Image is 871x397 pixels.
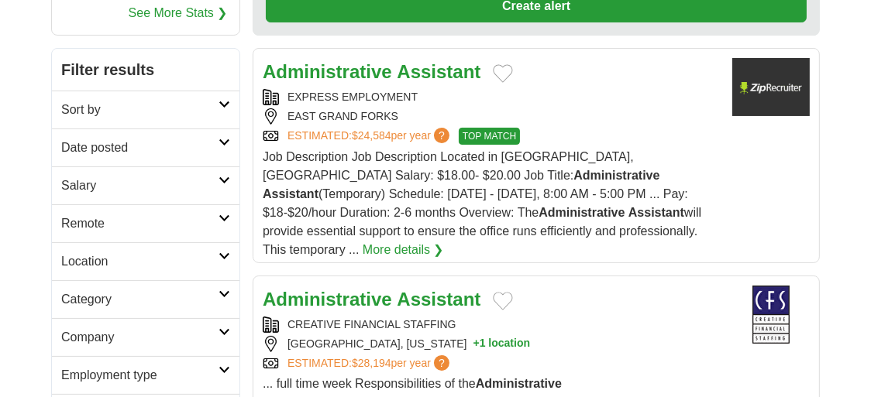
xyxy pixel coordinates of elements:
h2: Employment type [61,366,219,385]
h2: Salary [61,176,219,195]
img: Company logo [732,58,810,116]
a: Salary [52,166,239,204]
a: ESTIMATED:$24,584per year? [287,128,453,145]
strong: Administrative [263,61,392,82]
div: EAST GRAND FORKS [263,108,720,125]
span: Job Description Job Description Located in [GEOGRAPHIC_DATA], [GEOGRAPHIC_DATA] Salary: $18.00- $... [263,150,701,256]
span: TOP MATCH [459,128,520,145]
strong: Assistant [628,206,684,219]
a: Category [52,280,239,318]
strong: Administrative [263,289,392,310]
h2: Location [61,252,219,271]
a: See More Stats ❯ [129,4,228,22]
a: Administrative Assistant [263,61,480,82]
a: More details ❯ [363,241,444,259]
strong: Assistant [397,61,480,82]
h2: Company [61,328,219,347]
img: Creative Financial Staffing logo [732,286,810,344]
span: $24,584 [352,129,391,142]
span: + [473,336,480,352]
a: Company [52,318,239,356]
a: Administrative Assistant [263,289,480,310]
div: EXPRESS EMPLOYMENT [263,89,720,105]
span: $28,194 [352,357,391,369]
button: +1 location [473,336,531,352]
a: Sort by [52,91,239,128]
button: Add to favorite jobs [493,292,513,310]
h2: Category [61,290,219,309]
strong: Assistant [263,187,318,200]
a: Remote [52,204,239,242]
h2: Sort by [61,101,219,119]
span: ? [434,355,449,371]
a: Employment type [52,356,239,394]
h2: Remote [61,214,219,233]
a: ESTIMATED:$28,194per year? [287,355,453,371]
a: Location [52,242,239,280]
strong: Administrative [539,206,625,219]
div: [GEOGRAPHIC_DATA], [US_STATE] [263,336,720,352]
strong: Administrative [573,169,659,182]
span: ? [434,128,449,143]
a: CREATIVE FINANCIAL STAFFING [287,318,456,330]
a: Date posted [52,128,239,166]
strong: Administrative [476,377,562,390]
button: Add to favorite jobs [493,64,513,83]
h2: Date posted [61,139,219,157]
strong: Assistant [397,289,480,310]
h2: Filter results [52,49,239,91]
